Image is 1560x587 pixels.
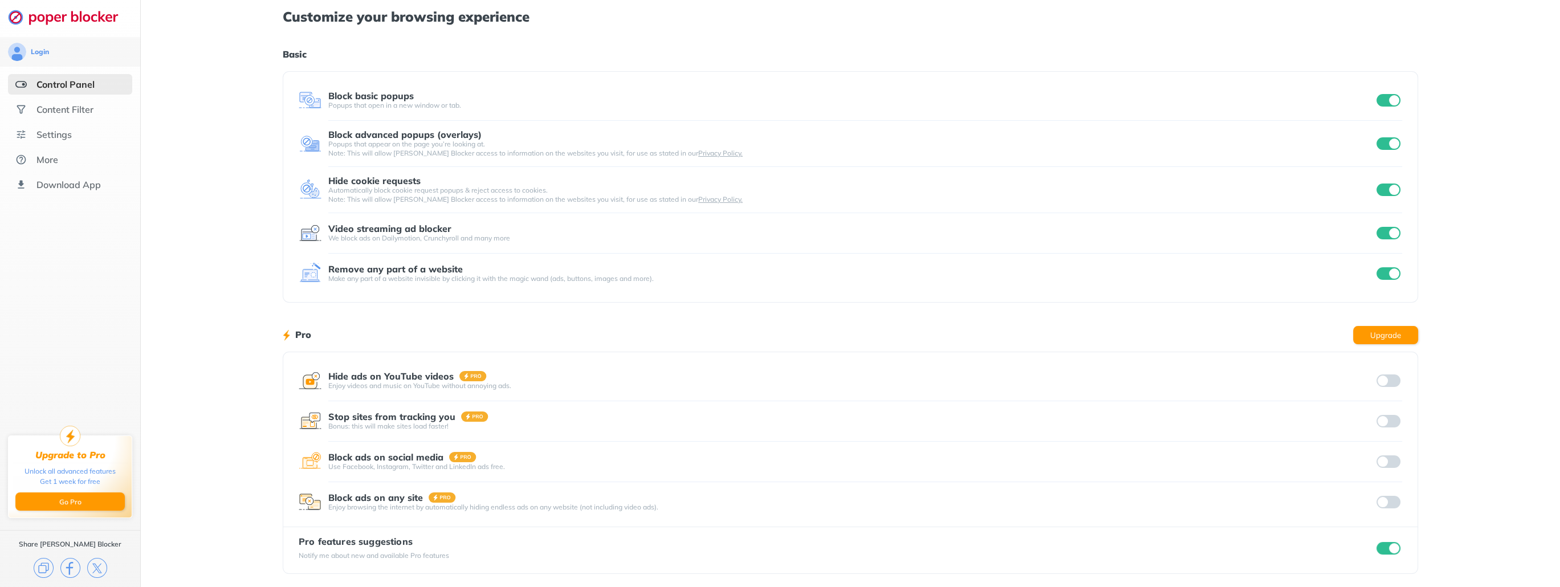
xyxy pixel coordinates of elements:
img: features-selected.svg [15,79,27,90]
div: Notify me about new and available Pro features [299,551,449,560]
img: copy.svg [34,558,54,578]
div: Block ads on social media [328,452,443,462]
div: Use Facebook, Instagram, Twitter and LinkedIn ads free. [328,462,1374,471]
h1: Customize your browsing experience [283,9,1418,24]
div: Login [31,47,49,56]
div: Block advanced popups (overlays) [328,129,482,140]
div: Unlock all advanced features [25,466,116,476]
div: Popups that open in a new window or tab. [328,101,1374,110]
div: Settings [36,129,72,140]
div: Block ads on any site [328,492,423,503]
h1: Pro [295,327,311,342]
div: Popups that appear on the page you’re looking at. Note: This will allow [PERSON_NAME] Blocker acc... [328,140,1374,158]
img: pro-badge.svg [461,411,488,422]
div: Hide ads on YouTube videos [328,371,454,381]
div: Make any part of a website invisible by clicking it with the magic wand (ads, buttons, images and... [328,274,1374,283]
div: Content Filter [36,104,93,115]
img: feature icon [299,132,321,155]
img: about.svg [15,154,27,165]
img: facebook.svg [60,558,80,578]
div: Share [PERSON_NAME] Blocker [19,540,121,549]
img: lighting bolt [283,328,290,342]
div: Bonus: this will make sites load faster! [328,422,1374,431]
img: upgrade-to-pro.svg [60,426,80,446]
button: Upgrade [1353,326,1418,344]
img: x.svg [87,558,107,578]
div: Upgrade to Pro [35,450,105,460]
button: Go Pro [15,492,125,511]
div: Download App [36,179,101,190]
img: pro-badge.svg [429,492,456,503]
div: Remove any part of a website [328,264,463,274]
img: feature icon [299,178,321,201]
img: avatar.svg [8,43,26,61]
img: feature icon [299,450,321,473]
img: feature icon [299,369,321,392]
img: feature icon [299,222,321,244]
img: social.svg [15,104,27,115]
div: Enjoy videos and music on YouTube without annoying ads. [328,381,1374,390]
div: Enjoy browsing the internet by automatically hiding endless ads on any website (not including vid... [328,503,1374,512]
div: More [36,154,58,165]
div: Hide cookie requests [328,176,421,186]
div: We block ads on Dailymotion, Crunchyroll and many more [328,234,1374,243]
div: Get 1 week for free [40,476,100,487]
img: pro-badge.svg [459,371,487,381]
div: Stop sites from tracking you [328,411,455,422]
img: feature icon [299,262,321,285]
img: logo-webpage.svg [8,9,131,25]
div: Pro features suggestions [299,536,449,547]
a: Privacy Policy. [698,149,743,157]
div: Block basic popups [328,91,414,101]
img: pro-badge.svg [449,452,476,462]
img: settings.svg [15,129,27,140]
img: download-app.svg [15,179,27,190]
h1: Basic [283,47,1418,62]
div: Video streaming ad blocker [328,223,451,234]
img: feature icon [299,491,321,513]
img: feature icon [299,89,321,112]
img: feature icon [299,410,321,433]
a: Privacy Policy. [698,195,743,203]
div: Automatically block cookie request popups & reject access to cookies. Note: This will allow [PERS... [328,186,1374,204]
div: Control Panel [36,79,95,90]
